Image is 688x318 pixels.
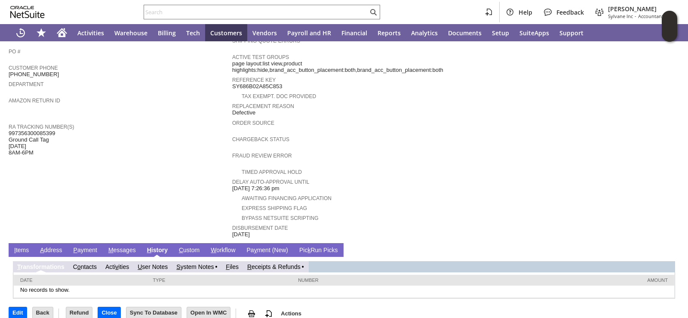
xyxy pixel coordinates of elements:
[10,6,45,18] svg: logo
[15,28,26,38] svg: Recent Records
[247,263,301,270] a: Receipts & Refunds
[57,28,67,38] svg: Home
[608,13,633,19] span: Sylvane Inc
[10,24,31,41] a: Recent Records
[147,247,151,253] span: H
[242,215,318,221] a: Bypass NetSuite Scripting
[114,29,147,37] span: Warehouse
[443,24,487,41] a: Documents
[9,71,59,78] span: [PHONE_NUMBER]
[608,5,673,13] span: [PERSON_NAME]
[40,247,44,253] span: A
[242,169,302,175] a: Timed Approval Hold
[9,98,60,104] a: Amazon Return ID
[105,263,129,270] a: Activities
[406,24,443,41] a: Analytics
[448,29,482,37] span: Documents
[9,81,44,87] a: Department
[144,7,368,17] input: Search
[12,247,31,255] a: Items
[9,65,58,71] a: Customer Phone
[232,225,288,231] a: Disbursement Date
[662,27,677,42] span: Oracle Guided Learning Widget. To move around, please hold and drag
[247,24,282,41] a: Vendors
[153,278,286,283] div: Type
[232,136,289,142] a: Chargeback Status
[252,29,277,37] span: Vendors
[145,247,170,255] a: History
[36,28,46,38] svg: Shortcuts
[298,278,455,283] div: Number
[232,54,289,60] a: Active Test Groups
[9,124,74,130] a: RA Tracking Number(s)
[232,231,250,238] span: [DATE]
[210,29,242,37] span: Customers
[336,24,372,41] a: Financial
[378,29,401,37] span: Reports
[232,83,282,90] span: SY686B02A85C853
[77,29,104,37] span: Activities
[372,24,406,41] a: Reports
[411,29,438,37] span: Analytics
[247,263,252,270] span: R
[245,247,290,255] a: Payment (New)
[242,195,332,201] a: Awaiting Financing Application
[9,130,55,156] span: 997356300085399 Ground Call Tag [DATE] 8AM-6PM
[232,103,294,109] a: Replacement reason
[9,49,20,55] a: PO #
[77,263,81,270] span: o
[487,24,514,41] a: Setup
[287,29,331,37] span: Payroll and HR
[282,24,336,41] a: Payroll and HR
[52,24,72,41] a: Home
[14,247,16,253] span: I
[211,247,216,253] span: W
[368,7,378,17] svg: Search
[232,153,292,159] a: Fraud Review Error
[307,247,310,253] span: k
[17,263,64,270] a: Transformations
[176,263,180,270] span: S
[176,263,214,270] a: System Notes
[179,247,183,253] span: C
[209,247,237,255] a: Workflow
[662,11,677,42] iframe: Click here to launch Oracle Guided Learning Help Panel
[31,24,52,41] div: Shortcuts
[242,205,307,211] a: Express Shipping Flag
[242,93,316,99] a: Tax Exempt. Doc Provided
[254,247,257,253] span: y
[73,263,97,270] a: Contacts
[106,247,138,255] a: Messages
[559,29,584,37] span: Support
[519,29,549,37] span: SuiteApps
[492,29,509,37] span: Setup
[14,286,674,298] td: No records to show.
[186,29,200,37] span: Tech
[177,247,202,255] a: Custom
[635,13,636,19] span: -
[468,278,668,283] div: Amount
[17,263,21,270] span: T
[664,245,674,255] a: Unrolled view on
[232,179,309,185] a: Delay Auto-Approval Until
[232,185,279,192] span: [DATE] 7:26:36 pm
[554,24,589,41] a: Support
[20,278,140,283] div: Date
[226,263,230,270] span: F
[638,13,673,19] span: Accountant (F1)
[205,24,247,41] a: Customers
[232,77,276,83] a: Reference Key
[158,29,176,37] span: Billing
[277,310,305,317] a: Actions
[115,263,118,270] span: v
[181,24,205,41] a: Tech
[514,24,554,41] a: SuiteApps
[138,263,142,270] span: U
[38,247,64,255] a: Address
[519,8,532,16] span: Help
[232,120,274,126] a: Order Source
[556,8,584,16] span: Feedback
[108,247,114,253] span: M
[232,109,255,116] span: Defective
[71,247,99,255] a: Payment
